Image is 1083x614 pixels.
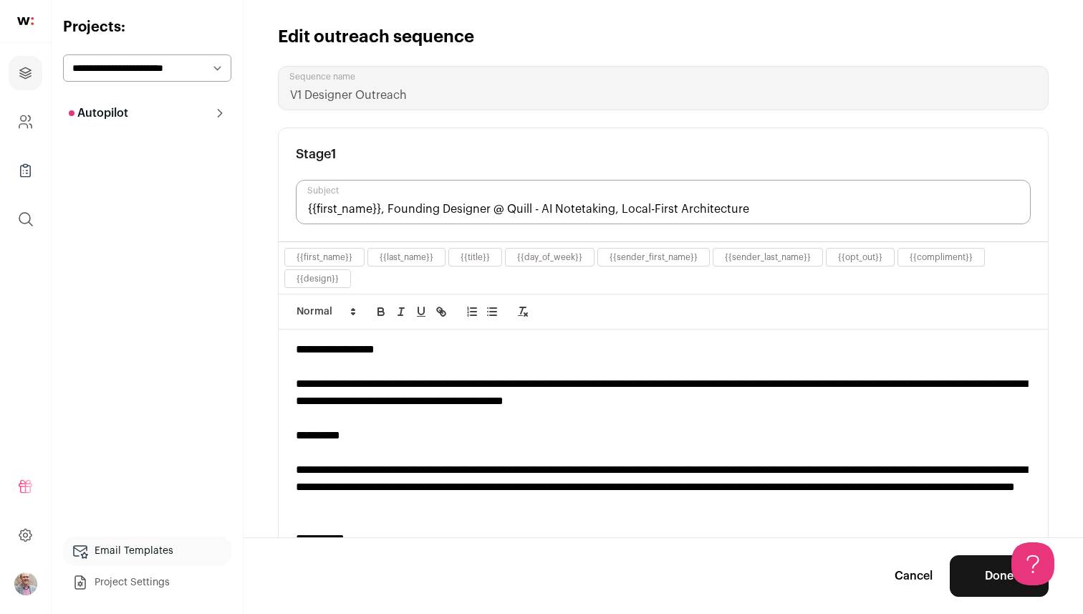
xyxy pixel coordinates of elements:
[331,148,337,160] span: 1
[297,251,352,263] button: {{first_name}}
[278,66,1049,110] input: Sequence name
[278,26,474,49] h1: Edit outreach sequence
[17,17,34,25] img: wellfound-shorthand-0d5821cbd27db2630d0214b213865d53afaa358527fdda9d0ea32b1df1b89c2c.svg
[9,153,42,188] a: Company Lists
[950,555,1049,597] button: Done
[725,251,811,263] button: {{sender_last_name}}
[9,105,42,139] a: Company and ATS Settings
[63,537,231,565] a: Email Templates
[14,572,37,595] img: 190284-medium_jpg
[461,251,490,263] button: {{title}}
[838,251,882,263] button: {{opt_out}}
[14,572,37,595] button: Open dropdown
[380,251,433,263] button: {{last_name}}
[63,17,231,37] h2: Projects:
[610,251,698,263] button: {{sender_first_name}}
[296,180,1031,224] input: Subject
[297,273,339,284] button: {{design}}
[895,567,933,585] a: Cancel
[69,105,128,122] p: Autopilot
[296,145,337,163] h3: Stage
[517,251,582,263] button: {{day_of_week}}
[1011,542,1054,585] iframe: Help Scout Beacon - Open
[63,568,231,597] a: Project Settings
[9,56,42,90] a: Projects
[63,99,231,128] button: Autopilot
[910,251,973,263] button: {{compliment}}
